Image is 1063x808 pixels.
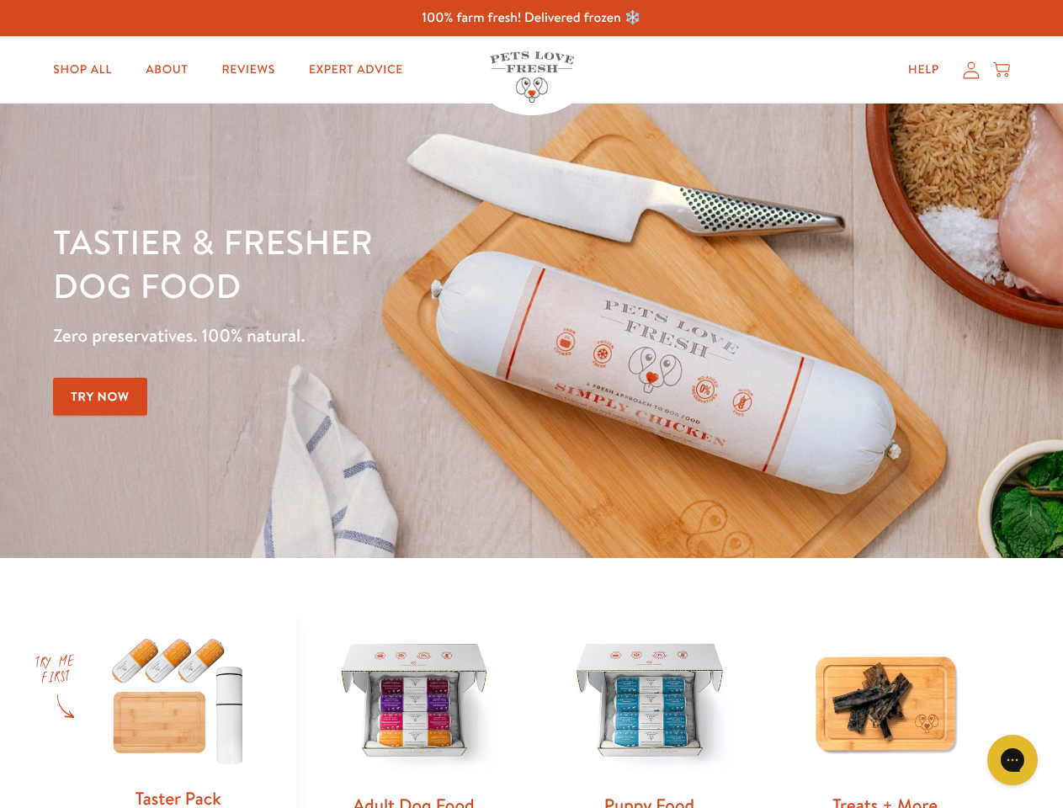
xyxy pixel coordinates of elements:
[979,729,1046,791] iframe: Gorgias live chat messenger
[895,53,953,87] a: Help
[208,53,288,87] a: Reviews
[40,53,125,87] a: Shop All
[132,53,201,87] a: About
[53,321,691,351] p: Zero preservatives. 100% natural.
[53,220,691,307] h1: Tastier & fresher dog food
[295,53,417,87] a: Expert Advice
[490,51,574,103] img: Pets Love Fresh
[53,378,147,416] a: Try Now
